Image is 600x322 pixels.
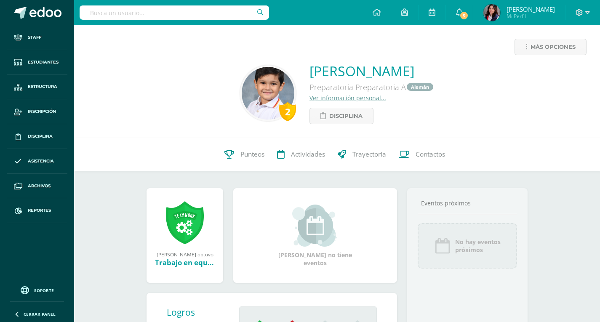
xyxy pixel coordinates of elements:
a: Staff [7,25,67,50]
div: Logros [167,306,232,318]
span: Estudiantes [28,59,59,66]
a: Actividades [271,138,331,171]
span: Disciplina [28,133,53,140]
span: Estructura [28,83,57,90]
span: Actividades [291,150,325,159]
span: Asistencia [28,158,54,165]
a: Soporte [10,284,64,295]
span: Punteos [240,150,264,159]
div: Preparatoria Preparatoria A [309,80,434,94]
span: Archivos [28,183,51,189]
img: 331a885a7a06450cabc094b6be9ba622.png [483,4,500,21]
a: Reportes [7,198,67,223]
div: Eventos próximos [418,199,517,207]
span: Más opciones [531,39,576,55]
span: Cerrar panel [24,311,56,317]
a: [PERSON_NAME] [309,62,434,80]
a: Estudiantes [7,50,67,75]
div: 2 [279,102,296,121]
span: Contactos [416,150,445,159]
span: [PERSON_NAME] [507,5,555,13]
span: Inscripción [28,108,56,115]
div: [PERSON_NAME] no tiene eventos [273,205,357,267]
a: Inscripción [7,99,67,124]
a: Más opciones [515,39,587,55]
a: Asistencia [7,149,67,174]
img: e20d1c0b15db4f4d3bf68c37f33448a4.png [242,67,294,120]
img: event_icon.png [434,237,451,254]
a: Ver información personal... [309,94,386,102]
a: Archivos [7,174,67,199]
a: Trayectoria [331,138,392,171]
img: event_small.png [292,205,338,247]
span: Trayectoria [352,150,386,159]
a: Contactos [392,138,451,171]
a: Estructura [7,75,67,100]
div: [PERSON_NAME] obtuvo [155,251,215,258]
a: Disciplina [309,108,373,124]
span: Mi Perfil [507,13,555,20]
span: Reportes [28,207,51,214]
span: Staff [28,34,41,41]
a: Disciplina [7,124,67,149]
span: 5 [459,11,469,20]
a: Punteos [218,138,271,171]
div: Trabajo en equipo [155,258,215,267]
input: Busca un usuario... [80,5,269,20]
a: Alemán [407,83,433,91]
span: No hay eventos próximos [455,238,501,254]
span: Soporte [34,287,54,293]
span: Disciplina [329,108,363,124]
